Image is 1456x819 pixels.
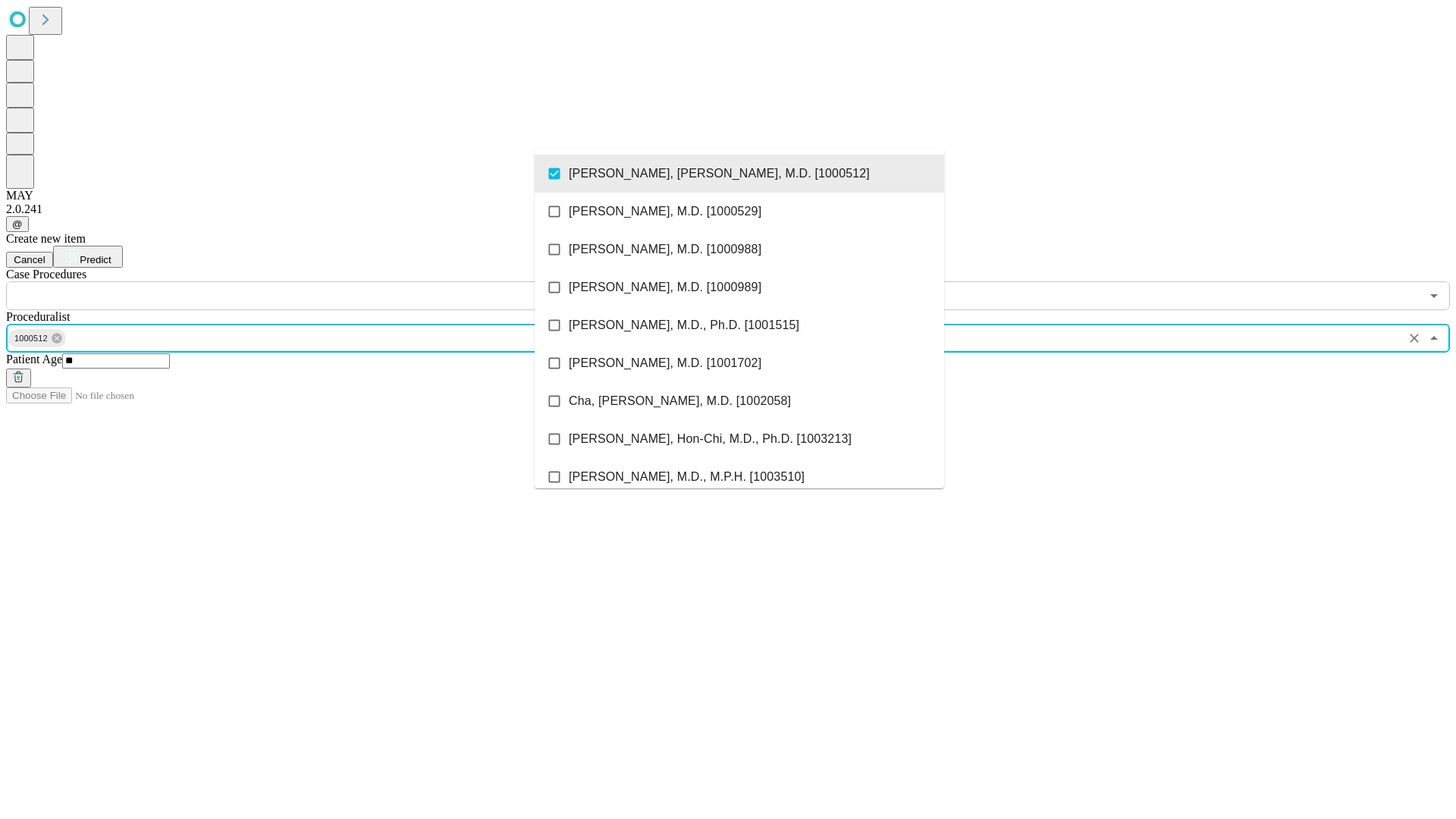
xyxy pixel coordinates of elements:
[1423,328,1445,349] button: Close
[8,329,66,347] div: 1000512
[6,189,1450,202] div: MAY
[569,430,852,448] span: [PERSON_NAME], Hon-Chi, M.D., Ph.D. [1003213]
[6,310,70,323] span: Proceduralist
[6,252,53,268] button: Cancel
[6,232,86,245] span: Create new item
[569,468,805,486] span: [PERSON_NAME], M.D., M.P.H. [1003510]
[1404,328,1425,349] button: Clear
[80,254,111,265] span: Predict
[12,218,23,230] span: @
[53,246,123,268] button: Predict
[569,354,761,372] span: [PERSON_NAME], M.D. [1001702]
[1423,285,1445,306] button: Open
[569,240,761,259] span: [PERSON_NAME], M.D. [1000988]
[14,254,45,265] span: Cancel
[569,316,799,334] span: [PERSON_NAME], M.D., Ph.D. [1001515]
[569,165,870,183] span: [PERSON_NAME], [PERSON_NAME], M.D. [1000512]
[6,216,29,232] button: @
[6,268,86,281] span: Scheduled Procedure
[6,202,1450,216] div: 2.0.241
[6,353,62,366] span: Patient Age
[569,392,791,410] span: Cha, [PERSON_NAME], M.D. [1002058]
[8,330,54,347] span: 1000512
[569,278,761,297] span: [PERSON_NAME], M.D. [1000989]
[569,202,761,221] span: [PERSON_NAME], M.D. [1000529]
